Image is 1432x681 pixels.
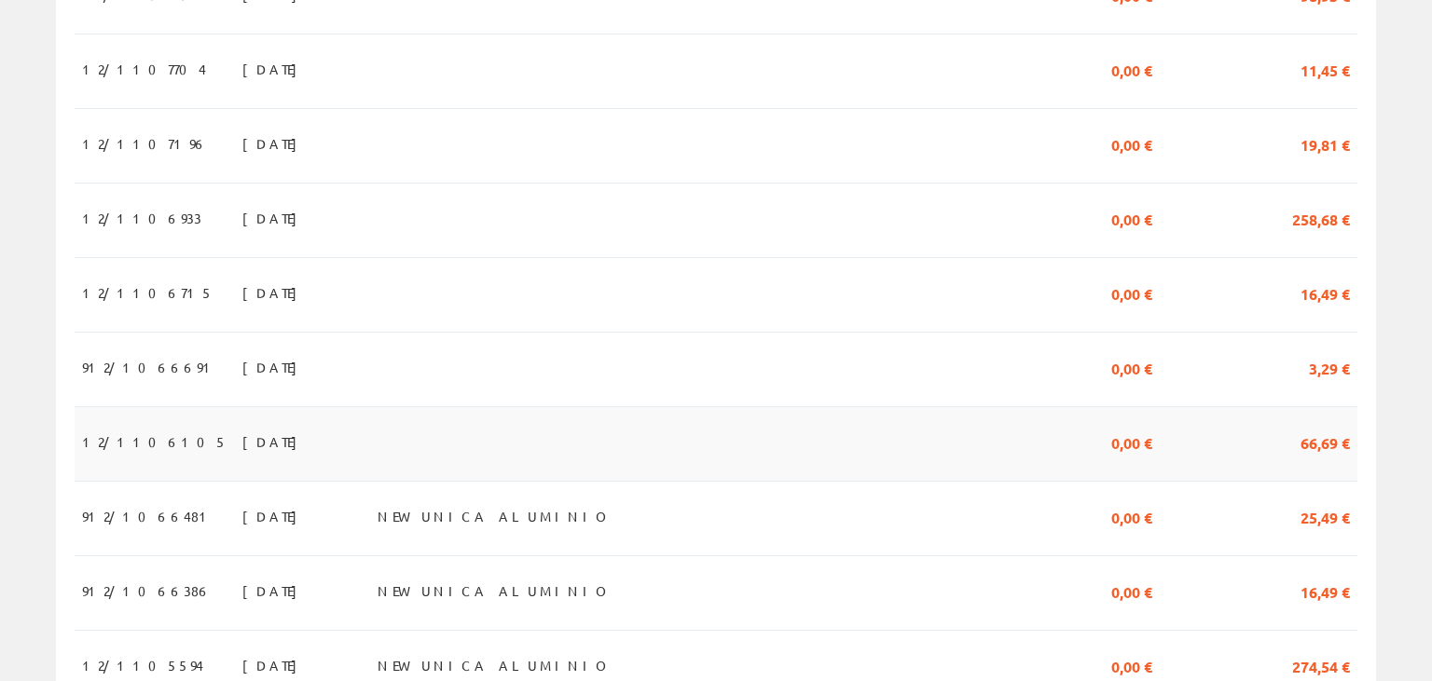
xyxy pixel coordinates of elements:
span: 0,00 € [1111,500,1152,532]
span: 0,00 € [1111,53,1152,85]
span: NEW UNICA ALUMINIO [378,500,613,532]
span: 19,81 € [1301,128,1350,159]
span: [DATE] [242,426,307,457]
span: [DATE] [242,500,307,532]
span: 0,00 € [1111,426,1152,457]
span: NEW UNICA ALUMINIO [378,649,613,681]
span: 912/1066386 [82,575,212,606]
span: [DATE] [242,649,307,681]
span: [DATE] [242,277,307,308]
span: [DATE] [242,53,307,85]
span: 16,49 € [1301,277,1350,308]
span: [DATE] [242,575,307,606]
span: 258,68 € [1292,202,1350,234]
span: NEW UNICA ALUMINIO [378,575,613,606]
span: 274,54 € [1292,649,1350,681]
span: 0,00 € [1111,277,1152,308]
span: 912/1066481 [82,500,214,532]
span: 16,49 € [1301,575,1350,606]
span: 0,00 € [1111,351,1152,383]
span: 0,00 € [1111,649,1152,681]
span: [DATE] [242,202,307,234]
span: 12/1106715 [82,277,213,308]
span: 12/1105594 [82,649,203,681]
span: 0,00 € [1111,128,1152,159]
span: [DATE] [242,128,307,159]
span: 25,49 € [1301,500,1350,532]
span: 0,00 € [1111,202,1152,234]
span: 12/1107704 [82,53,206,85]
span: 11,45 € [1301,53,1350,85]
span: 0,00 € [1111,575,1152,606]
span: 912/1066691 [82,351,218,383]
span: 66,69 € [1301,426,1350,457]
span: 3,29 € [1309,351,1350,383]
span: 12/1106933 [82,202,201,234]
span: 12/1106105 [82,426,227,457]
span: [DATE] [242,351,307,383]
span: 12/1107196 [82,128,208,159]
